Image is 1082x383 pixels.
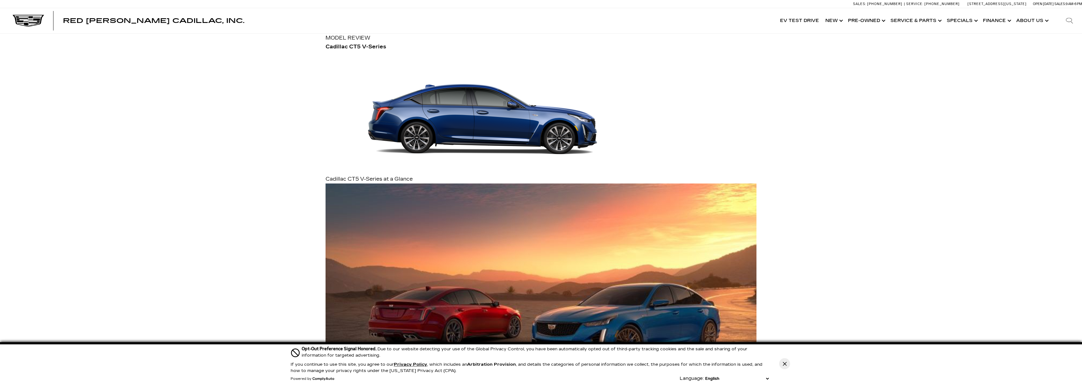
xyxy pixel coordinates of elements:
[467,362,516,367] strong: Arbitration Provision
[980,8,1013,33] a: Finance
[887,8,944,33] a: Service & Parts
[326,34,756,42] div: MODEL REVIEW
[944,8,980,33] a: Specials
[291,362,762,373] p: If you continue to use this site, you agree to our , which includes an , and details the categori...
[302,346,770,358] div: Due to our website detecting your use of the Global Privacy Control, you have been automatically ...
[13,15,44,27] img: Cadillac Dark Logo with Cadillac White Text
[63,17,244,25] span: Red [PERSON_NAME] Cadillac, Inc.
[326,175,756,183] div: Cadillac CT5 V-Series at a Glance
[822,8,845,33] a: New
[394,362,427,367] a: Privacy Policy
[302,346,377,352] span: Opt-Out Preference Signal Honored .
[1013,8,1051,33] a: About Us
[326,51,640,175] img: Cadillac CT5 V-Series
[853,2,904,6] a: Sales: [PHONE_NUMBER]
[779,358,790,369] button: Close Button
[968,2,1027,6] a: [STREET_ADDRESS][US_STATE]
[845,8,887,33] a: Pre-Owned
[704,375,770,382] select: Language Select
[924,2,960,6] span: [PHONE_NUMBER]
[867,2,902,6] span: [PHONE_NUMBER]
[326,44,386,50] strong: Cadillac CT5 V-Series
[63,18,244,24] a: Red [PERSON_NAME] Cadillac, Inc.
[680,376,704,381] div: Language:
[1033,2,1054,6] span: Open [DATE]
[904,2,961,6] a: Service: [PHONE_NUMBER]
[906,2,923,6] span: Service:
[312,377,334,381] a: ComplyAuto
[1054,2,1066,6] span: Sales:
[291,377,334,381] div: Powered by
[1066,2,1082,6] span: 9 AM-6 PM
[853,2,866,6] span: Sales:
[777,8,822,33] a: EV Test Drive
